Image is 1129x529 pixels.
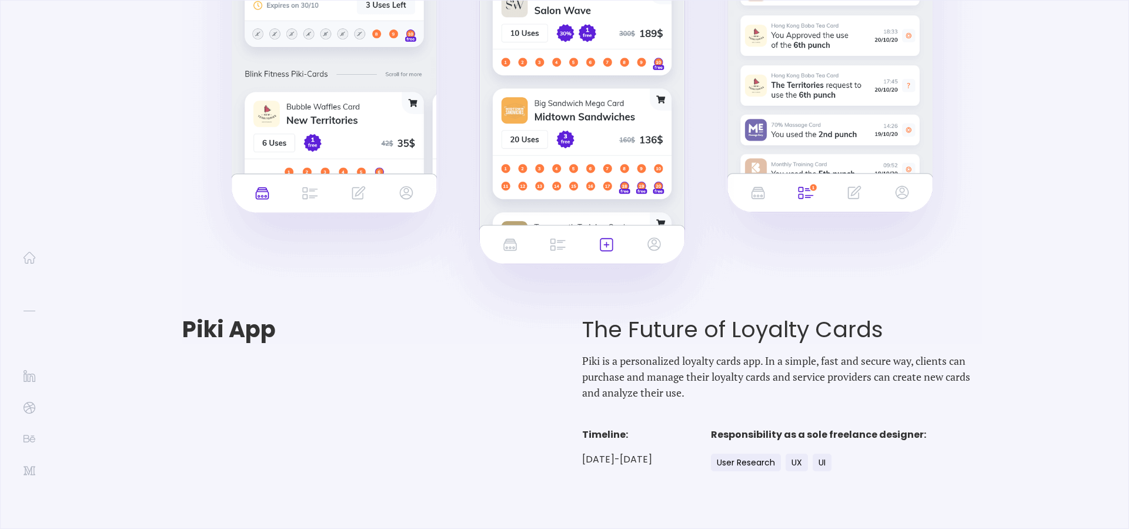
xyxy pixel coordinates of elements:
[582,428,652,442] h4: Timeline:
[582,317,982,342] h1: The Future of Loyalty Cards
[582,353,982,401] p: Piki is a personalized loyalty cards app. In a simple, fast and secure way, clients can purchase ...
[813,454,831,471] div: UI
[711,428,926,442] h4: Responsibility as a sole freelance designer:
[182,317,582,342] h1: Piki App
[711,454,781,471] div: User Research
[582,454,652,465] p: [DATE]-[DATE]
[786,454,808,471] div: UX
